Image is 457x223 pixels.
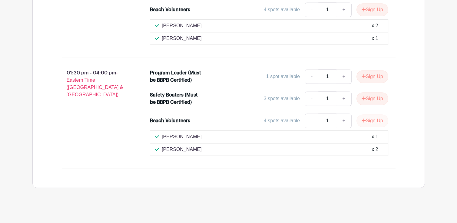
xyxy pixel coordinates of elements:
[356,70,388,83] button: Sign Up
[264,6,300,13] div: 4 spots available
[162,22,202,29] p: [PERSON_NAME]
[336,91,351,106] a: +
[162,35,202,42] p: [PERSON_NAME]
[356,92,388,105] button: Sign Up
[162,146,202,153] p: [PERSON_NAME]
[266,73,300,80] div: 1 spot available
[372,133,378,140] div: x 1
[52,67,141,101] p: 01:30 pm - 04:00 pm
[150,69,202,84] div: Program Leader (Must be BBPB Certified)
[336,113,351,128] a: +
[150,91,202,106] div: Safety Boaters (Must be BBPB Certified)
[264,95,300,102] div: 3 spots available
[356,114,388,127] button: Sign Up
[336,2,351,17] a: +
[356,3,388,16] button: Sign Up
[305,2,319,17] a: -
[162,133,202,140] p: [PERSON_NAME]
[372,146,378,153] div: x 2
[150,117,190,124] div: Beach Volunteers
[305,91,319,106] a: -
[336,69,351,84] a: +
[372,22,378,29] div: x 2
[305,113,319,128] a: -
[372,35,378,42] div: x 1
[150,6,190,13] div: Beach Volunteers
[305,69,319,84] a: -
[264,117,300,124] div: 4 spots available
